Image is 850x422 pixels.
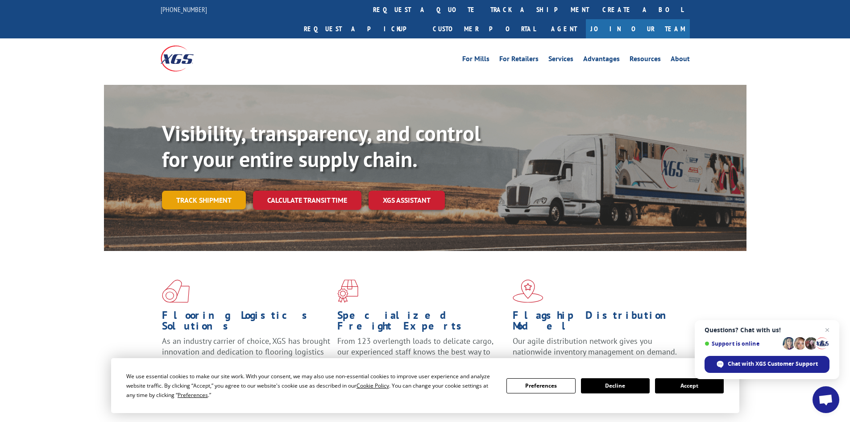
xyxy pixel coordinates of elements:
span: Questions? Chat with us! [705,326,829,334]
span: Support is online [705,340,780,347]
a: Calculate transit time [253,191,361,210]
span: Our agile distribution network gives you nationwide inventory management on demand. [513,336,677,357]
span: Close chat [822,325,833,335]
span: Cookie Policy [357,382,389,389]
a: For Retailers [499,55,539,65]
button: Decline [581,378,650,393]
a: Advantages [583,55,620,65]
div: Open chat [813,386,839,413]
a: Resources [630,55,661,65]
a: [PHONE_NUMBER] [161,5,207,14]
img: xgs-icon-flagship-distribution-model-red [513,280,543,303]
button: Preferences [506,378,575,393]
span: As an industry carrier of choice, XGS has brought innovation and dedication to flooring logistics... [162,336,330,368]
a: Services [548,55,573,65]
div: Cookie Consent Prompt [111,358,739,413]
a: Track shipment [162,191,246,209]
a: Join Our Team [586,19,690,38]
a: Agent [542,19,586,38]
div: We use essential cookies to make our site work. With your consent, we may also use non-essential ... [126,372,496,400]
span: Preferences [178,391,208,399]
a: Customer Portal [426,19,542,38]
h1: Flooring Logistics Solutions [162,310,331,336]
a: XGS ASSISTANT [369,191,445,210]
button: Accept [655,378,724,393]
h1: Flagship Distribution Model [513,310,681,336]
a: Request a pickup [297,19,426,38]
img: xgs-icon-focused-on-flooring-red [337,280,358,303]
b: Visibility, transparency, and control for your entire supply chain. [162,119,481,173]
a: About [671,55,690,65]
div: Chat with XGS Customer Support [705,356,829,373]
h1: Specialized Freight Experts [337,310,506,336]
span: Chat with XGS Customer Support [728,360,818,368]
img: xgs-icon-total-supply-chain-intelligence-red [162,280,190,303]
p: From 123 overlength loads to delicate cargo, our experienced staff knows the best way to move you... [337,336,506,376]
a: For Mills [462,55,489,65]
